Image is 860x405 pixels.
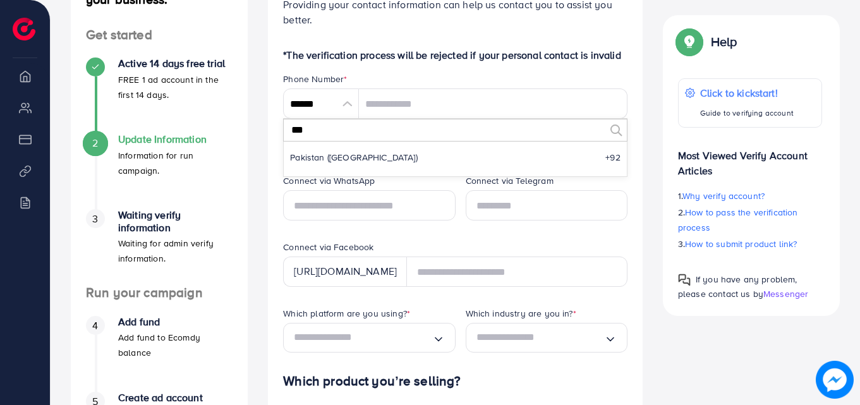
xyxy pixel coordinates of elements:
p: 2. [678,205,822,235]
h4: Get started [71,27,248,43]
span: If you have any problem, please contact us by [678,273,797,300]
input: Search for option [476,328,604,348]
h4: Waiting verify information [118,209,233,233]
span: 4 [92,318,98,333]
span: 2 [92,136,98,150]
span: 3 [92,212,98,226]
h4: Which product you’re selling? [283,373,627,389]
h4: Active 14 days free trial [118,57,233,70]
p: 3. [678,236,822,251]
span: How to submit product link? [685,238,797,250]
p: 1. [678,188,822,203]
p: Click to kickstart! [700,85,794,100]
p: FREE 1 ad account in the first 14 days. [118,72,233,102]
label: Connect via Facebook [283,241,373,253]
span: Messenger [763,287,808,300]
p: Guide to verifying account [700,106,794,121]
p: Information for run campaign. [118,148,233,178]
h4: Create ad account [118,392,233,404]
p: Help [711,34,737,49]
li: Update Information [71,133,248,209]
label: Which platform are you using? [283,307,410,320]
span: +92 [605,151,620,164]
span: Pakistan (‫[GEOGRAPHIC_DATA]‬‎) [290,151,418,164]
img: Popup guide [678,274,691,286]
li: Waiting verify information [71,209,248,285]
div: Search for option [466,323,627,353]
p: Add fund to Ecomdy balance [118,330,233,360]
label: Connect via Telegram [466,174,554,187]
p: *The verification process will be rejected if your personal contact is invalid [283,47,627,63]
p: Waiting for admin verify information. [118,236,233,266]
img: Popup guide [678,30,701,53]
span: How to pass the verification process [678,206,798,234]
h4: Run your campaign [71,285,248,301]
label: Phone Number [283,73,347,85]
h4: Update Information [118,133,233,145]
label: Connect via WhatsApp [283,174,375,187]
p: Most Viewed Verify Account Articles [678,138,822,178]
div: [URL][DOMAIN_NAME] [283,257,407,287]
img: image [816,361,854,399]
input: Search for option [294,328,432,348]
span: Why verify account? [682,190,765,202]
label: Which industry are you in? [466,307,576,320]
div: Search for option [283,323,455,353]
img: logo [13,18,35,40]
li: Add fund [71,316,248,392]
li: Active 14 days free trial [71,57,248,133]
h4: Add fund [118,316,233,328]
